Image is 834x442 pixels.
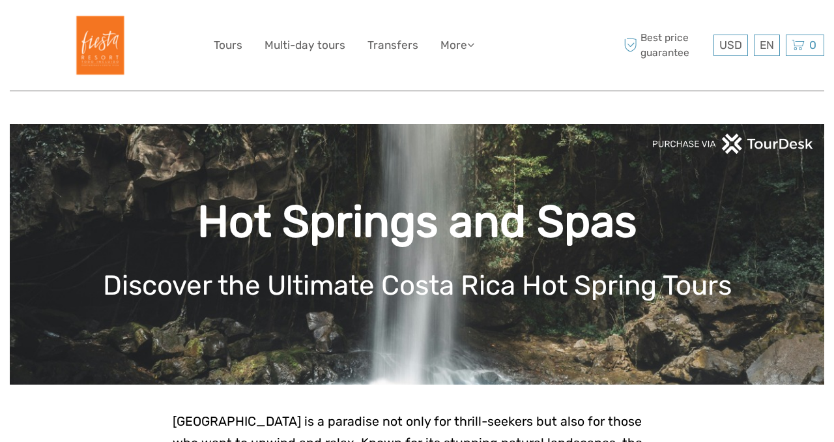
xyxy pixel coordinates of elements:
h1: Discover the Ultimate Costa Rica Hot Spring Tours [29,269,805,302]
div: EN [754,35,780,56]
a: Transfers [367,36,418,55]
h1: Hot Springs and Spas [29,196,805,248]
a: More [440,36,474,55]
span: Best price guarantee [621,31,711,59]
img: Fiesta Resort [63,10,134,81]
span: USD [719,38,742,52]
a: Multi-day tours [265,36,345,55]
a: Tours [214,36,242,55]
img: PurchaseViaTourDeskwhite.png [652,134,814,154]
span: 0 [807,38,818,52]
